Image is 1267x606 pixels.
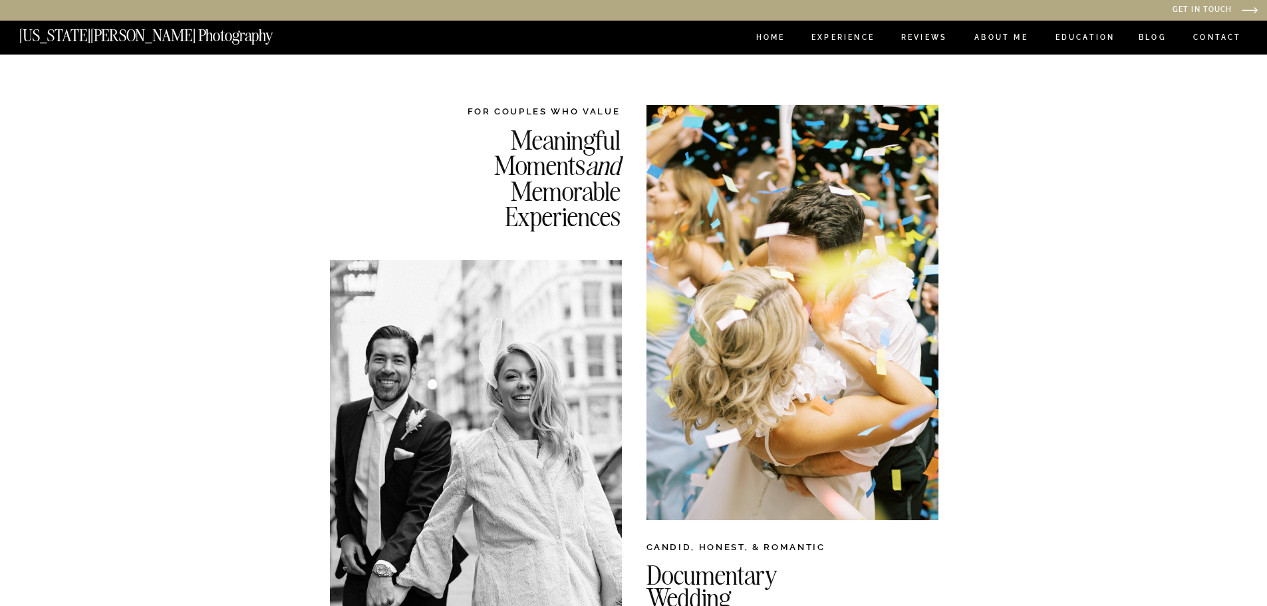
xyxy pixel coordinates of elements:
a: REVIEWS [899,34,949,45]
h2: Meaningful Moments Memorable Experiences [410,128,621,241]
h2: CANDID, HONEST, & ROMANTIC [646,541,938,561]
a: EDUCATION [1050,34,1120,45]
a: Get in Touch [1032,6,1232,16]
a: ABOUT ME [971,34,1032,45]
a: BLOG [1137,34,1169,45]
a: [US_STATE][PERSON_NAME] Photography [19,27,353,39]
a: CONTACT [1190,31,1245,45]
h2: FOR COUPLES WHO VALUE [410,105,621,119]
i: and [585,149,621,182]
a: Experience [808,34,878,45]
a: HOME [752,34,789,45]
